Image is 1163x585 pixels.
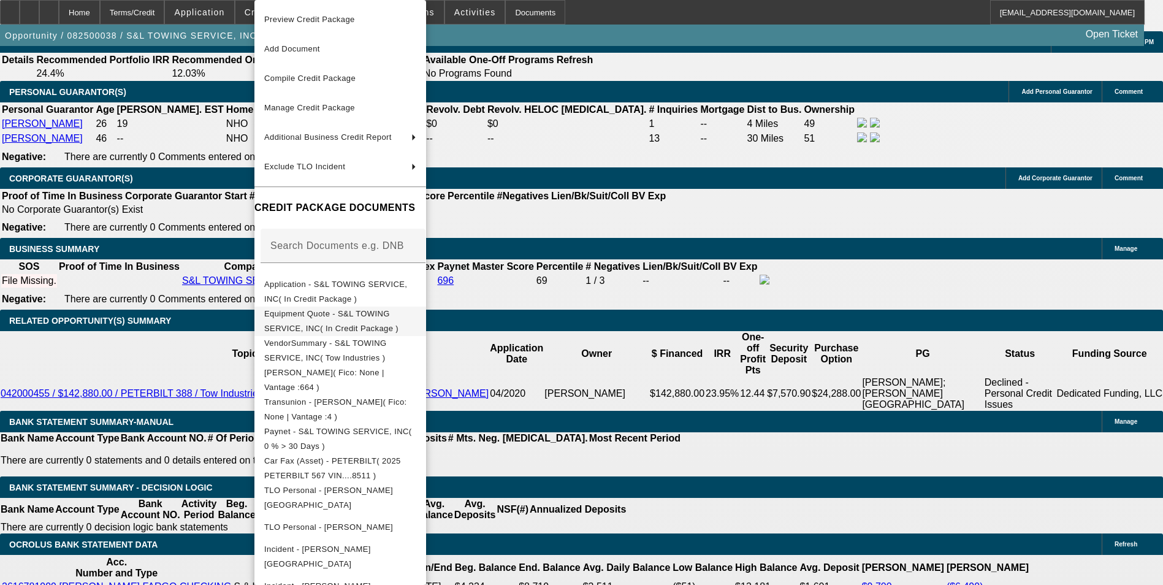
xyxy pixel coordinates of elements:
span: TLO Personal - [PERSON_NAME][GEOGRAPHIC_DATA] [264,486,393,510]
span: Transunion - [PERSON_NAME]( Fico: None | Vantage :4 ) [264,397,407,421]
button: Incident - Lopez, Irania [254,542,426,572]
span: [PERSON_NAME]( Fico: None | Vantage :664 ) [264,368,384,392]
button: Transunion - Lopez, Irania( Fico: None | Vantage :664 ) [254,365,426,395]
span: Incident - [PERSON_NAME][GEOGRAPHIC_DATA] [264,545,371,568]
span: Compile Credit Package [264,74,356,83]
span: TLO Personal - [PERSON_NAME] [264,522,393,532]
span: Application - S&L TOWING SERVICE, INC( In Credit Package ) [264,280,407,304]
span: Exclude TLO Incident [264,162,345,171]
h4: CREDIT PACKAGE DOCUMENTS [254,201,426,215]
button: Car Fax (Asset) - PETERBILT( 2025 PETERBILT 567 VIN....8511 ) [254,454,426,483]
span: Add Document [264,44,320,53]
button: TLO Personal - Lopez, Saul [254,513,426,542]
button: Equipment Quote - S&L TOWING SERVICE, INC( In Credit Package ) [254,307,426,336]
span: Car Fax (Asset) - PETERBILT( 2025 PETERBILT 567 VIN....8511 ) [264,456,401,480]
button: Transunion - Lopez, Saul( Fico: None | Vantage :4 ) [254,395,426,424]
button: Application - S&L TOWING SERVICE, INC( In Credit Package ) [254,277,426,307]
span: Paynet - S&L TOWING SERVICE, INC( 0 % > 30 Days ) [264,427,412,451]
mat-label: Search Documents e.g. DNB [270,240,404,251]
span: Preview Credit Package [264,15,355,24]
button: TLO Personal - Lopez, Irania [254,483,426,513]
span: Manage Credit Package [264,103,355,112]
span: Additional Business Credit Report [264,132,392,142]
span: Equipment Quote - S&L TOWING SERVICE, INC( In Credit Package ) [264,309,398,333]
span: VendorSummary - S&L TOWING SERVICE, INC( Tow Industries ) [264,338,387,362]
button: Paynet - S&L TOWING SERVICE, INC( 0 % > 30 Days ) [254,424,426,454]
button: VendorSummary - S&L TOWING SERVICE, INC( Tow Industries ) [254,336,426,365]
